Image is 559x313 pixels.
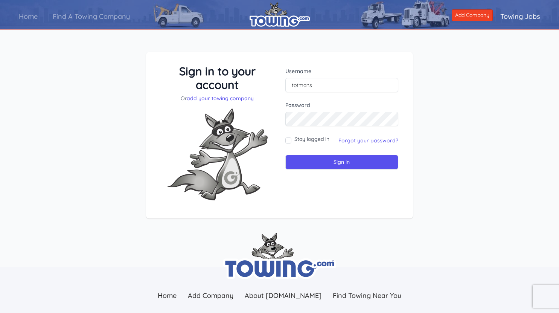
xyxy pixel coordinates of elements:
[161,95,274,102] p: Or
[285,101,399,109] label: Password
[45,6,137,27] a: Find A Towing Company
[327,287,407,304] a: Find Towing Near You
[223,233,336,279] img: towing
[294,135,329,143] label: Stay logged in
[285,67,399,75] label: Username
[161,64,274,92] h3: Sign in to your account
[152,287,182,304] a: Home
[452,9,493,21] a: Add Company
[285,155,399,169] input: Sign in
[338,137,398,144] a: Forgot your password?
[250,2,310,27] img: logo.png
[11,6,45,27] a: Home
[182,287,239,304] a: Add Company
[187,95,254,102] a: add your towing company
[239,287,327,304] a: About [DOMAIN_NAME]
[493,6,548,27] a: Towing Jobs
[161,102,274,206] img: Fox-Excited.png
